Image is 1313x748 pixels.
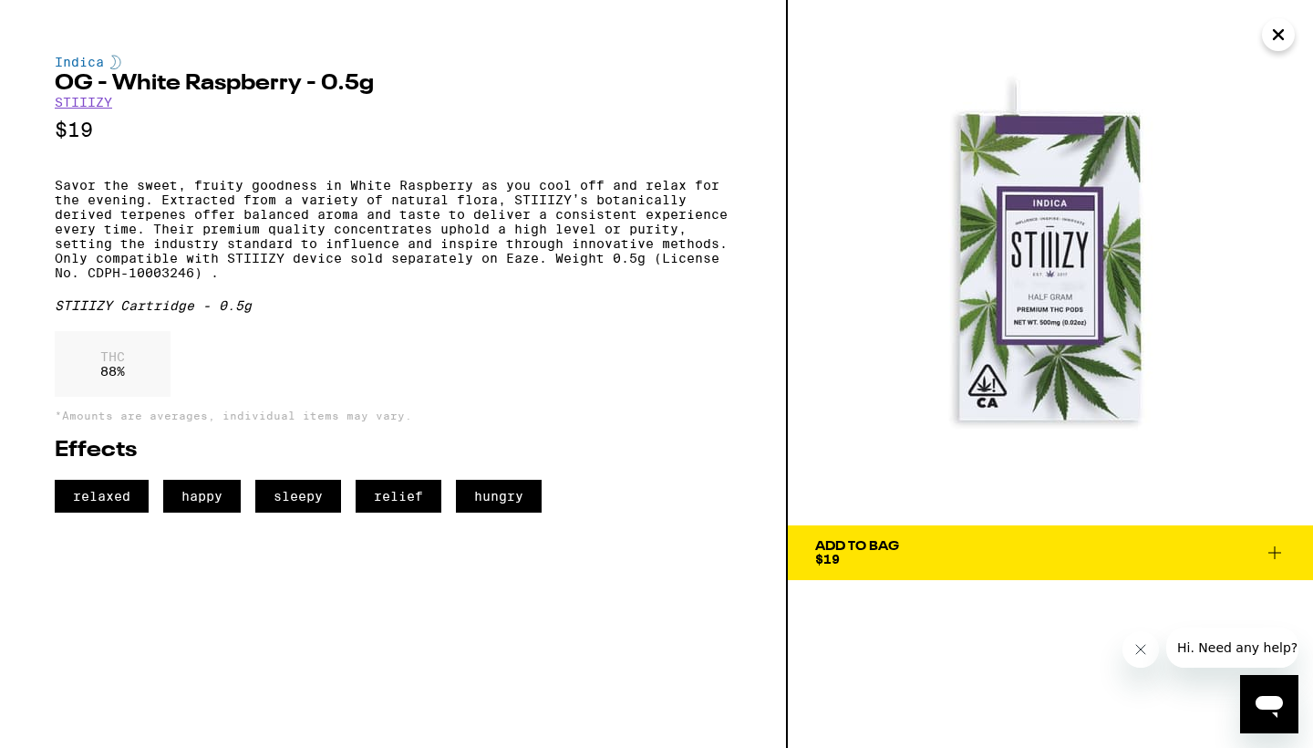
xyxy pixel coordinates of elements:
[100,349,125,364] p: THC
[1240,675,1298,733] iframe: Button to launch messaging window
[255,480,341,513] span: sleepy
[456,480,542,513] span: hungry
[1166,628,1298,668] iframe: Message from company
[55,178,731,280] p: Savor the sweet, fruity goodness in White Raspberry as you cool off and relax for the evening. Ex...
[55,480,149,513] span: relaxed
[55,95,112,109] a: STIIIZY
[788,525,1313,580] button: Add To Bag$19
[1262,18,1295,51] button: Close
[356,480,441,513] span: relief
[815,552,840,566] span: $19
[55,55,731,69] div: Indica
[55,298,731,313] div: STIIIZY Cartridge - 0.5g
[55,119,731,141] p: $19
[55,73,731,95] h2: OG - White Raspberry - 0.5g
[815,540,899,553] div: Add To Bag
[55,440,731,462] h2: Effects
[1122,631,1159,668] iframe: Close message
[163,480,241,513] span: happy
[55,331,171,397] div: 88 %
[55,410,731,421] p: *Amounts are averages, individual items may vary.
[110,55,121,69] img: indicaColor.svg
